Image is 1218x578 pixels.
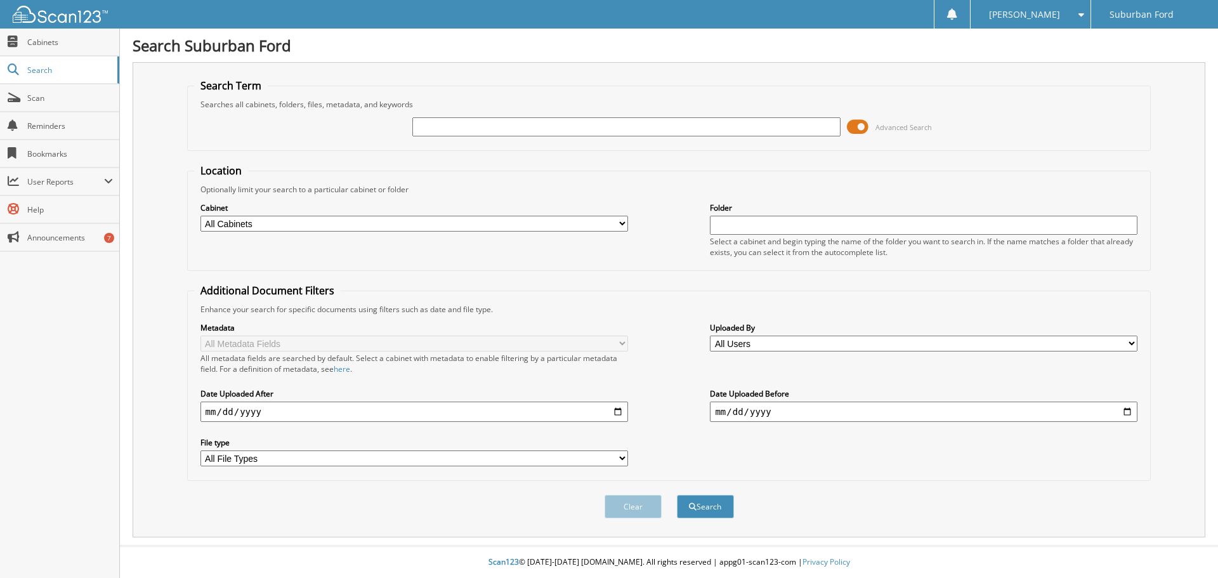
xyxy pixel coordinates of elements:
label: File type [200,437,628,448]
a: here [334,364,350,374]
div: 7 [104,233,114,243]
span: [PERSON_NAME] [989,11,1060,18]
span: Scan123 [488,556,519,567]
label: Metadata [200,322,628,333]
legend: Search Term [194,79,268,93]
div: Searches all cabinets, folders, files, metadata, and keywords [194,99,1144,110]
label: Date Uploaded Before [710,388,1137,399]
div: © [DATE]-[DATE] [DOMAIN_NAME]. All rights reserved | appg01-scan123-com | [120,547,1218,578]
div: Select a cabinet and begin typing the name of the folder you want to search in. If the name match... [710,236,1137,258]
button: Search [677,495,734,518]
button: Clear [605,495,662,518]
div: Optionally limit your search to a particular cabinet or folder [194,184,1144,195]
span: Suburban Ford [1110,11,1174,18]
span: Search [27,65,111,76]
label: Folder [710,202,1137,213]
span: Scan [27,93,113,103]
span: Advanced Search [875,122,932,132]
a: Privacy Policy [802,556,850,567]
h1: Search Suburban Ford [133,35,1205,56]
span: Bookmarks [27,148,113,159]
label: Uploaded By [710,322,1137,333]
label: Date Uploaded After [200,388,628,399]
span: Reminders [27,121,113,131]
legend: Location [194,164,248,178]
span: Help [27,204,113,215]
span: User Reports [27,176,104,187]
img: scan123-logo-white.svg [13,6,108,23]
span: Announcements [27,232,113,243]
div: Enhance your search for specific documents using filters such as date and file type. [194,304,1144,315]
span: Cabinets [27,37,113,48]
label: Cabinet [200,202,628,213]
legend: Additional Document Filters [194,284,341,298]
input: end [710,402,1137,422]
input: start [200,402,628,422]
div: All metadata fields are searched by default. Select a cabinet with metadata to enable filtering b... [200,353,628,374]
